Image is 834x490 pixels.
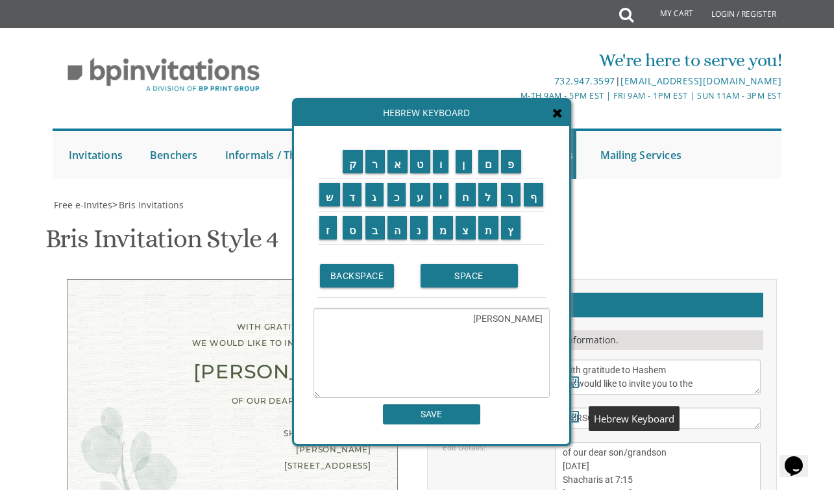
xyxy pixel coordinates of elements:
a: 732.947.3597 [554,75,615,87]
input: SAVE [383,404,480,424]
div: With gratitude to Hashem We would like to invite you to the [93,319,371,351]
input: פ [501,150,521,173]
input: ש [319,183,340,206]
input: ה [387,216,408,239]
input: BACKSPACE [320,264,395,288]
input: SPACE [421,264,518,288]
div: We're here to serve you! [296,47,781,73]
input: ם [478,150,499,173]
a: My Cart [632,1,702,27]
a: Invitations [66,131,126,179]
a: [EMAIL_ADDRESS][DOMAIN_NAME] [620,75,781,87]
input: ז [319,216,337,239]
input: נ [410,216,428,239]
input: ע [410,183,430,206]
input: ר [365,150,385,173]
div: | [296,73,781,89]
h1: Bris Invitation Style 4 [45,225,278,263]
input: ד [343,183,362,206]
input: ח [456,183,476,206]
input: ך [501,183,521,206]
label: Edit Details: [443,442,485,453]
input: ץ [501,216,521,239]
input: ף [524,183,544,206]
input: ק [343,150,363,173]
iframe: chat widget [779,438,821,477]
input: צ [456,216,476,239]
input: א [387,150,408,173]
a: Benchers [147,131,201,179]
div: Hebrew Keyboard [294,100,569,126]
input: ן [456,150,472,173]
div: of our dear son/grandson [DATE] Shacharis at 7:15 [PERSON_NAME] [STREET_ADDRESS] [93,393,371,474]
a: Informals / Thank You Cards [222,131,372,179]
span: > [112,199,184,211]
input: ו [433,150,449,173]
input: ג [365,183,384,206]
input: ט [410,150,430,173]
input: ת [478,216,499,239]
h2: Customizations [441,293,763,317]
textarea: With gratitude to Hashem We would like to inform you of the [556,360,761,395]
div: [PERSON_NAME] [93,363,371,380]
input: ס [343,216,363,239]
a: Mailing Services [597,131,685,179]
img: BP Invitation Loft [53,48,275,102]
a: Bris Invitations [117,199,184,211]
input: ל [478,183,498,206]
textarea: Bris [556,408,761,429]
input: כ [387,183,406,206]
input: ב [365,216,385,239]
div: Please fill in your personal information. [441,330,763,350]
input: י [433,183,449,206]
a: Free e-Invites [53,199,112,211]
span: Free e-Invites [54,199,112,211]
input: מ [433,216,454,239]
div: M-Th 9am - 5pm EST | Fri 9am - 1pm EST | Sun 11am - 3pm EST [296,89,781,103]
span: Bris Invitations [119,199,184,211]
